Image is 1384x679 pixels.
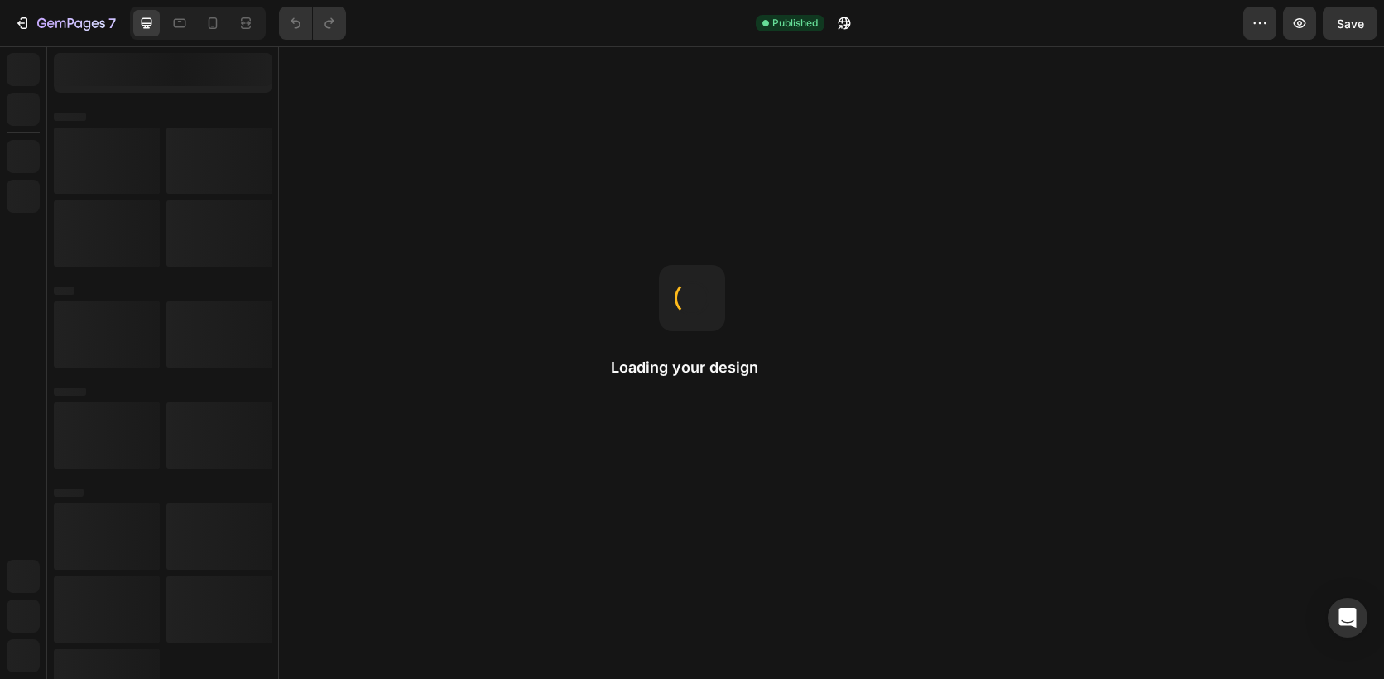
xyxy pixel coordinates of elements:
span: Published [772,16,818,31]
p: 7 [108,13,116,33]
div: Undo/Redo [279,7,346,40]
div: Open Intercom Messenger [1328,598,1367,638]
span: Save [1337,17,1364,31]
h2: Loading your design [611,358,773,378]
button: 7 [7,7,123,40]
button: Save [1323,7,1377,40]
